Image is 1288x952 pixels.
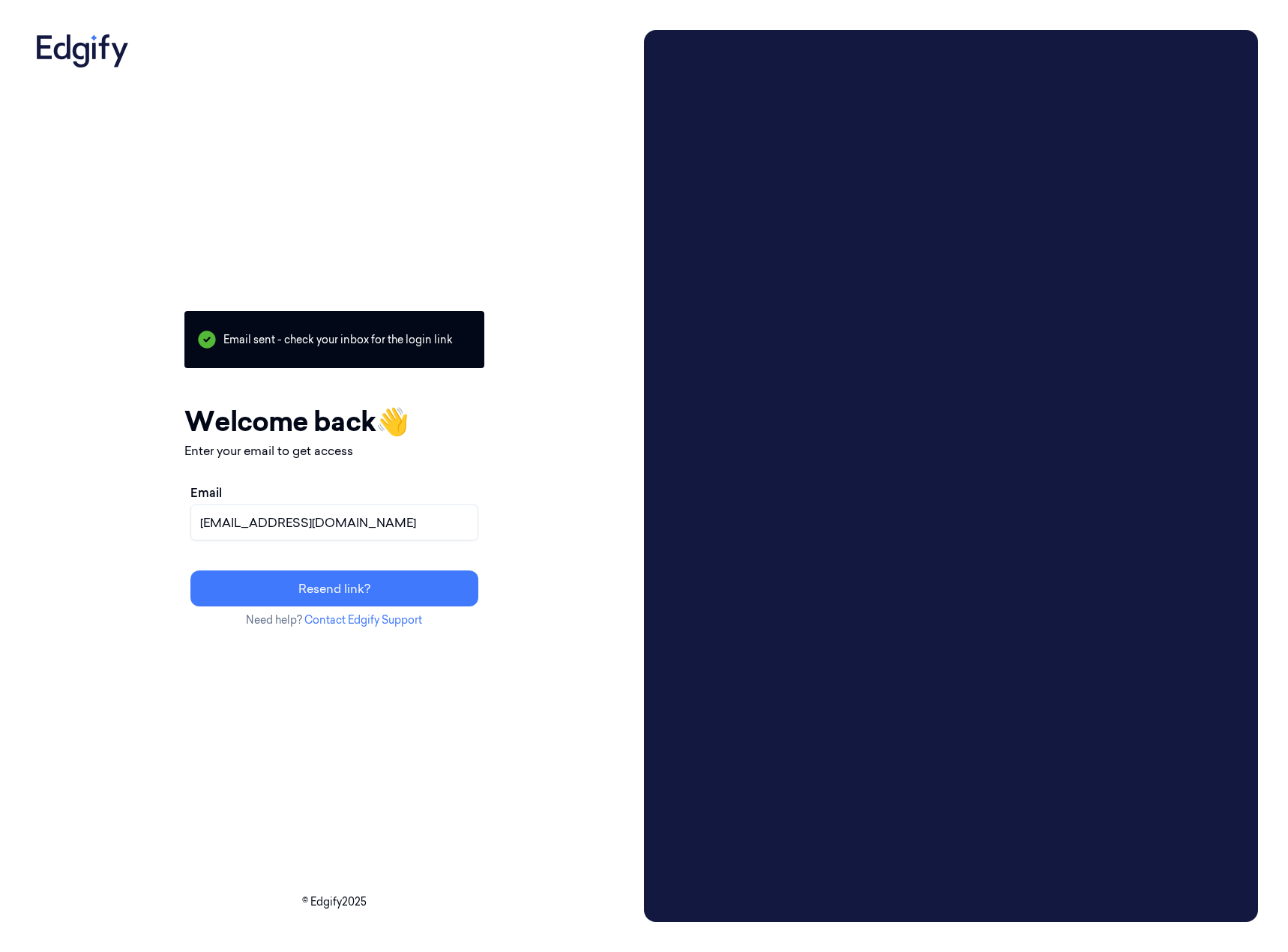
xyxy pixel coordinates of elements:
p: Enter your email to get access [184,442,484,460]
p: Need help? [184,612,484,628]
h1: Welcome back 👋 [184,401,484,442]
a: Contact Edgify Support [304,613,422,627]
label: Email [190,483,222,501]
p: Email sent - check your inbox for the login link [184,311,484,368]
input: name@example.com [190,504,478,540]
p: © Edgify 2025 [30,894,638,910]
button: Resend link? [190,570,478,606]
